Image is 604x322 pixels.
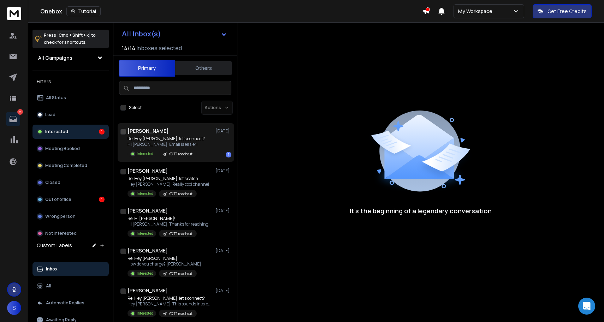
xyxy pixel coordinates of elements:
p: Re: Hey [PERSON_NAME], let's catch [128,176,209,181]
h3: Custom Labels [37,242,72,249]
h1: All Inbox(s) [122,30,161,37]
label: Select [129,105,142,111]
button: Automatic Replies [32,296,109,310]
p: Interested [137,231,153,236]
button: All Campaigns [32,51,109,65]
p: Re: Hey [PERSON_NAME], let's connect? [128,136,205,142]
p: YC T1 reachout [169,151,193,157]
button: Get Free Credits [533,4,592,18]
p: 2 [17,109,23,115]
p: Interested [137,311,153,316]
p: Not Interested [45,231,77,236]
button: Meeting Completed [32,159,109,173]
p: Closed [45,180,60,185]
p: Out of office [45,197,71,202]
p: Lead [45,112,55,118]
p: Interested [137,151,153,156]
button: Others [175,60,232,76]
p: Wrong person [45,214,76,219]
p: YC T1 reachout [169,191,193,197]
span: 14 / 14 [122,44,135,52]
div: 1 [99,129,105,135]
p: [DATE] [215,208,231,214]
p: My Workspace [458,8,495,15]
p: Automatic Replies [46,300,84,306]
button: Out of office1 [32,192,109,207]
p: [DATE] [215,128,231,134]
button: Interested1 [32,125,109,139]
p: Press to check for shortcuts. [44,32,96,46]
h1: [PERSON_NAME] [128,127,168,135]
p: [DATE] [215,168,231,174]
h3: Inboxes selected [137,44,182,52]
p: Interested [137,271,153,276]
p: Hey [PERSON_NAME], Really cool channel [128,181,209,187]
button: All Inbox(s) [116,27,233,41]
p: How do you charge? [PERSON_NAME] [128,261,201,267]
button: Meeting Booked [32,142,109,156]
button: All [32,279,109,293]
p: Hi [PERSON_NAME]. Thanks for reaching [128,221,208,227]
button: Lead [32,108,109,122]
div: Onebox [40,6,422,16]
p: It’s the beginning of a legendary conversation [350,206,492,216]
p: [DATE] [215,288,231,293]
p: Re: Hey [PERSON_NAME], let's connect? [128,296,212,301]
button: Wrong person [32,209,109,223]
p: YC T1 reachout [169,271,193,276]
button: All Status [32,91,109,105]
h3: Filters [32,77,109,87]
p: Re: Hi [PERSON_NAME]! [128,216,208,221]
h1: [PERSON_NAME] [128,167,168,174]
button: Primary [119,60,175,77]
h1: [PERSON_NAME] [128,287,168,294]
p: All [46,283,51,289]
button: Inbox [32,262,109,276]
button: S [7,301,21,315]
h1: All Campaigns [38,54,72,61]
p: All Status [46,95,66,101]
p: [DATE] [215,248,231,254]
p: Re: Hey [PERSON_NAME]! [128,256,201,261]
p: Interested [137,191,153,196]
p: Hi [PERSON_NAME], Email is easier! [128,142,205,147]
p: Interested [45,129,68,135]
p: Hey [PERSON_NAME], This sounds interesting [128,301,212,307]
p: Meeting Booked [45,146,80,151]
p: Meeting Completed [45,163,87,168]
h1: [PERSON_NAME] [128,247,168,254]
h1: [PERSON_NAME] [128,207,168,214]
div: 1 [226,152,231,157]
button: Tutorial [66,6,101,16]
p: Inbox [46,266,58,272]
div: Open Intercom Messenger [578,298,595,315]
p: YC T1 reachout [169,231,193,237]
div: 1 [99,197,105,202]
p: YC T1 reachout [169,311,193,316]
span: Cmd + Shift + k [58,31,90,39]
button: Closed [32,175,109,190]
a: 2 [6,112,20,126]
p: Get Free Credits [547,8,587,15]
button: Not Interested [32,226,109,240]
